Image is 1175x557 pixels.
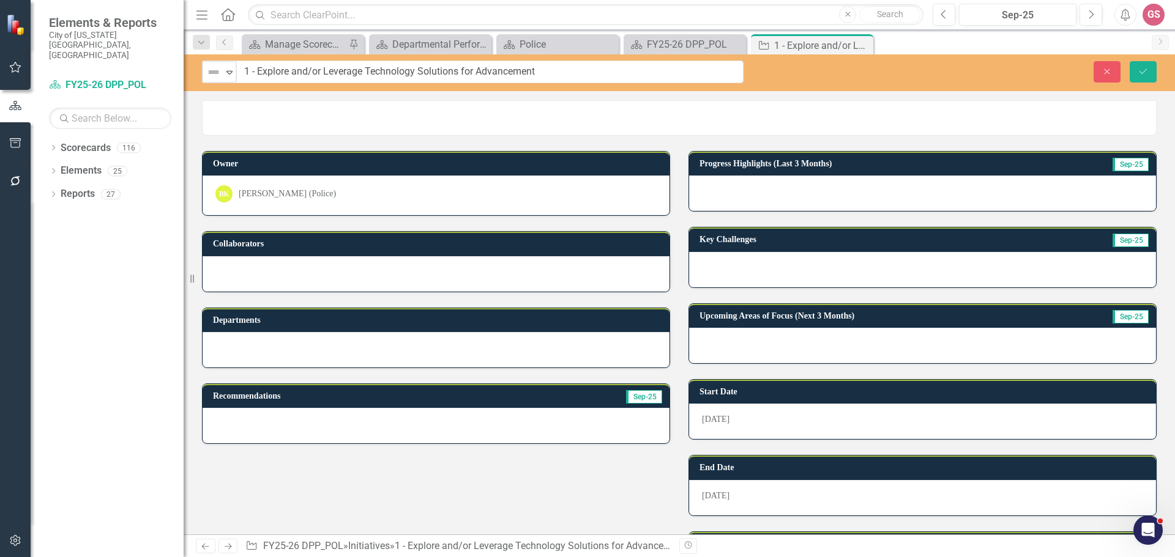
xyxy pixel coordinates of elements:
[236,61,744,83] input: This field is required
[699,235,971,244] h3: Key Challenges
[49,108,171,129] input: Search Below...
[372,37,488,52] a: Departmental Performance Plans - 3 Columns
[774,38,870,53] div: 1 - Explore and/or Leverage Technology Solutions for Advancement
[49,15,171,30] span: Elements & Reports
[263,540,343,551] a: FY25-26 DPP_POL
[61,141,111,155] a: Scorecards
[859,6,920,23] button: Search
[395,540,685,551] div: 1 - Explore and/or Leverage Technology Solutions for Advancement
[499,37,616,52] a: Police
[1133,515,1163,545] iframe: Intercom live chat
[699,387,1150,396] h3: Start Date
[245,37,346,52] a: Manage Scorecards
[520,37,616,52] div: Police
[101,189,121,199] div: 27
[647,37,743,52] div: FY25-26 DPP_POL
[49,78,171,92] a: FY25-26 DPP_POL
[213,391,503,400] h3: Recommendations
[699,311,1062,320] h3: Upcoming Areas of Focus (Next 3 Months)
[627,37,743,52] a: FY25-26 DPP_POL
[702,415,729,424] span: [DATE]
[265,37,346,52] div: Manage Scorecards
[702,491,729,500] span: [DATE]
[245,539,670,553] div: » »
[959,4,1076,26] button: Sep-25
[1113,234,1149,247] span: Sep-25
[239,188,336,200] div: [PERSON_NAME] (Police)
[108,166,127,176] div: 25
[213,315,663,325] h3: Departments
[877,9,903,19] span: Search
[215,185,233,202] div: BK
[1113,310,1149,323] span: Sep-25
[248,4,923,26] input: Search ClearPoint...
[699,463,1150,472] h3: End Date
[61,164,102,178] a: Elements
[206,65,221,79] img: Not Defined
[1113,158,1149,171] span: Sep-25
[626,390,662,404] span: Sep-25
[699,159,1051,168] h3: Progress Highlights (Last 3 Months)
[49,30,171,60] small: City of [US_STATE][GEOGRAPHIC_DATA], [GEOGRAPHIC_DATA]
[117,142,141,153] div: 116
[392,37,488,52] div: Departmental Performance Plans - 3 Columns
[1143,4,1165,26] button: GS
[348,540,390,551] a: Initiatives
[213,239,663,248] h3: Collaborators
[6,13,28,35] img: ClearPoint Strategy
[963,8,1072,23] div: Sep-25
[61,187,95,201] a: Reports
[213,159,663,168] h3: Owner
